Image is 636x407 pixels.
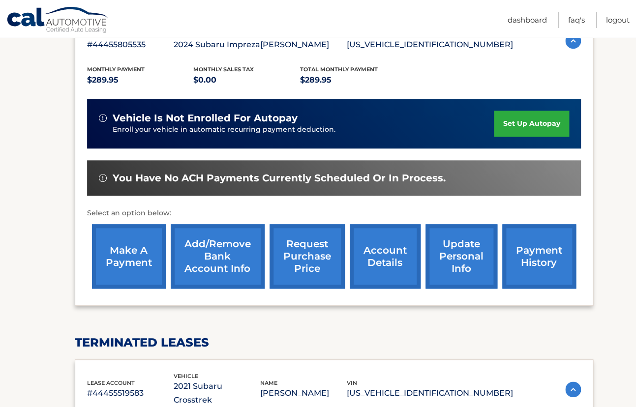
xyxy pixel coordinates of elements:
p: [US_VEHICLE_IDENTIFICATION_NUMBER] [347,386,513,400]
span: You have no ACH payments currently scheduled or in process. [113,172,446,184]
p: Enroll your vehicle in automatic recurring payment deduction. [113,124,494,135]
a: account details [350,224,421,289]
a: Dashboard [508,12,547,28]
p: 2024 Subaru Impreza [174,38,260,52]
span: vehicle is not enrolled for autopay [113,112,298,124]
p: Select an option below: [87,207,581,219]
p: [PERSON_NAME] [260,386,347,400]
img: alert-white.svg [99,114,107,122]
a: Add/Remove bank account info [171,224,265,289]
p: #44455805535 [87,38,174,52]
p: [US_VEHICLE_IDENTIFICATION_NUMBER] [347,38,513,52]
span: Monthly Payment [87,66,145,73]
p: [PERSON_NAME] [260,38,347,52]
span: Total Monthly Payment [300,66,378,73]
a: Cal Automotive [6,6,110,35]
p: $289.95 [300,73,407,87]
p: $289.95 [87,73,194,87]
a: Logout [606,12,630,28]
a: update personal info [425,224,497,289]
p: $0.00 [193,73,300,87]
p: 2021 Subaru Crosstrek [174,379,260,407]
a: make a payment [92,224,166,289]
p: #44455519583 [87,386,174,400]
span: Monthly sales Tax [193,66,254,73]
img: accordion-active.svg [565,381,581,397]
span: name [260,379,277,386]
img: accordion-active.svg [565,33,581,49]
h2: terminated leases [75,335,593,350]
span: vin [347,379,357,386]
a: set up autopay [494,111,569,137]
a: request purchase price [270,224,345,289]
span: lease account [87,379,135,386]
a: FAQ's [568,12,585,28]
img: alert-white.svg [99,174,107,182]
a: payment history [502,224,576,289]
span: vehicle [174,373,198,379]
